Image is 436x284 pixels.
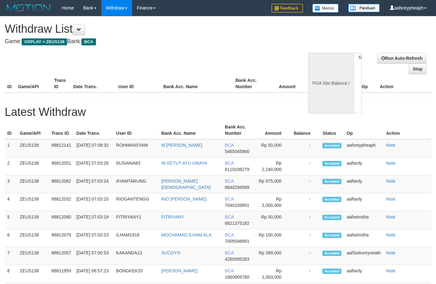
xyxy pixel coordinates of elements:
[114,229,159,247] td: ILHAM1818
[49,211,74,229] td: 88812080
[22,38,67,45] span: OXPLAY > ZEUS138
[74,211,114,229] td: [DATE] 07:03:19
[386,268,395,273] a: Note
[5,265,17,283] td: 8
[5,175,17,193] td: 3
[322,233,341,238] span: Accepted
[291,265,320,283] td: -
[322,269,341,274] span: Accepted
[161,143,203,148] a: M.[PERSON_NAME]
[17,229,49,247] td: ZEUS138
[49,139,74,157] td: 88812141
[312,4,339,13] img: Button%20Memo.svg
[17,247,49,265] td: ZEUS138
[254,157,291,175] td: Rp 2,240,000
[74,139,114,157] td: [DATE] 07:08:32
[386,250,395,255] a: Note
[344,211,383,229] td: aafsetrotha
[222,121,254,139] th: Bank Acc. Number
[386,143,395,148] a: Note
[225,214,234,219] span: BCA
[254,121,291,139] th: Amount
[271,4,303,13] img: Feedback.jpg
[74,175,114,193] td: [DATE] 07:03:24
[161,161,207,166] a: NI KETUT AYU UMAYA
[386,196,395,202] a: Note
[116,75,161,93] th: User ID
[225,257,249,262] span: 4260595283
[159,121,222,139] th: Bank Acc. Name
[71,75,116,93] th: Date Trans.
[49,121,74,139] th: Trans ID
[15,75,52,93] th: Game/API
[322,215,341,220] span: Accepted
[383,121,431,139] th: Action
[225,232,234,237] span: BCA
[305,75,338,93] th: Balance
[344,193,383,211] td: aaftanly
[344,229,383,247] td: aafsetrotha
[225,196,234,202] span: BCA
[161,196,207,202] a: RIO [PERSON_NAME]
[254,175,291,193] td: Rp 975,000
[49,193,74,211] td: 88812032
[291,193,320,211] td: -
[377,75,431,93] th: Action
[225,203,249,208] span: 7040109891
[114,193,159,211] td: RIOGANTENGG
[225,143,234,148] span: BCA
[49,265,74,283] td: 88811959
[49,247,74,265] td: 88812057
[225,239,249,244] span: 7005046891
[291,157,320,175] td: -
[17,175,49,193] td: ZEUS138
[114,265,159,283] td: BONGKEK20
[17,211,49,229] td: ZEUS138
[74,193,114,211] td: [DATE] 07:03:20
[161,214,184,219] a: FITRIYANY
[359,75,377,93] th: Op
[5,75,15,93] th: ID
[409,64,427,74] a: Stop
[114,157,159,175] td: SUSIANA83
[344,175,383,193] td: aaftanly
[74,157,114,175] td: [DATE] 07:03:26
[322,251,341,256] span: Accepted
[344,121,383,139] th: Op
[320,121,344,139] th: Status
[386,161,395,166] a: Note
[233,75,269,93] th: Bank Acc. Number
[49,157,74,175] td: 88812051
[344,247,383,265] td: aafSieksreyneath
[5,38,284,45] h4: Game: Bank:
[225,185,249,190] span: 6640294599
[254,247,291,265] td: Rp 399,000
[269,75,305,93] th: Amount
[254,265,291,283] td: Rp 1,003,000
[225,221,249,226] span: 6821375182
[161,232,211,237] a: MOCHAMAD ILHAM ALA
[322,143,341,148] span: Accepted
[308,53,354,113] div: PGA Site Balance /
[114,139,159,157] td: ROHMANSYAM
[291,121,320,139] th: Balance
[348,4,380,12] img: panduan.png
[5,247,17,265] td: 7
[5,229,17,247] td: 6
[161,268,198,273] a: [PERSON_NAME]
[17,121,49,139] th: Game/API
[17,157,49,175] td: ZEUS138
[322,161,341,166] span: Accepted
[322,197,341,202] span: Accepted
[161,250,181,255] a: SUCOYO
[114,247,159,265] td: KAKANDA13
[81,38,96,45] span: BCA
[5,157,17,175] td: 2
[49,229,74,247] td: 88812079
[386,179,395,184] a: Note
[17,193,49,211] td: ZEUS138
[386,214,395,219] a: Note
[291,211,320,229] td: -
[5,193,17,211] td: 4
[344,139,383,157] td: aafsreypheaph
